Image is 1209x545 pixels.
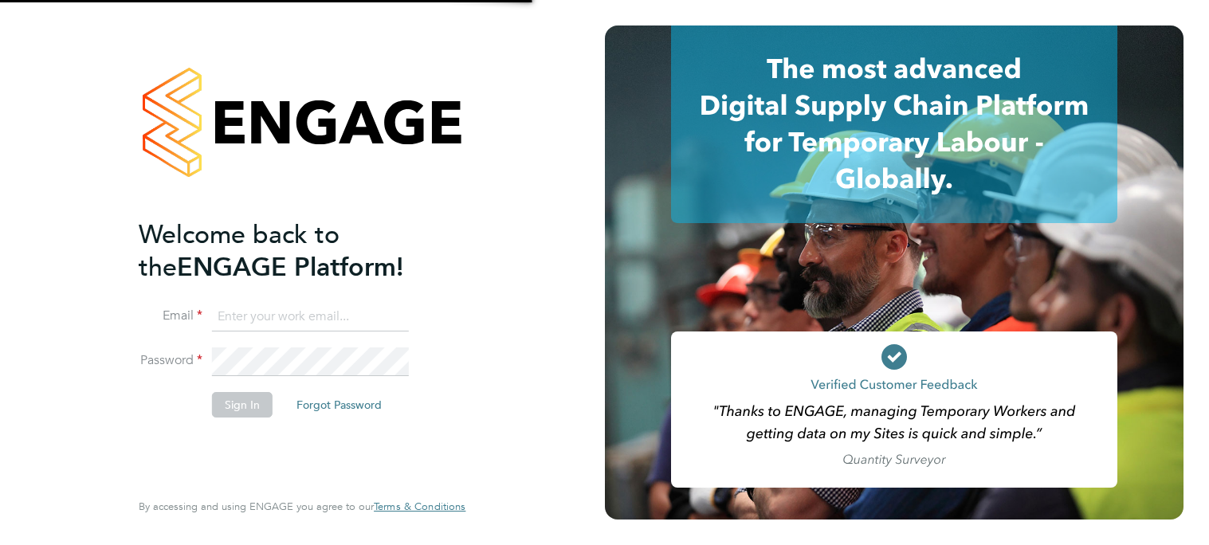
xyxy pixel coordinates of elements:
[374,500,465,513] a: Terms & Conditions
[284,392,394,418] button: Forgot Password
[139,218,449,284] h2: ENGAGE Platform!
[212,303,409,331] input: Enter your work email...
[212,392,273,418] button: Sign In
[139,308,202,324] label: Email
[139,219,340,283] span: Welcome back to the
[139,352,202,369] label: Password
[139,500,465,513] span: By accessing and using ENGAGE you agree to our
